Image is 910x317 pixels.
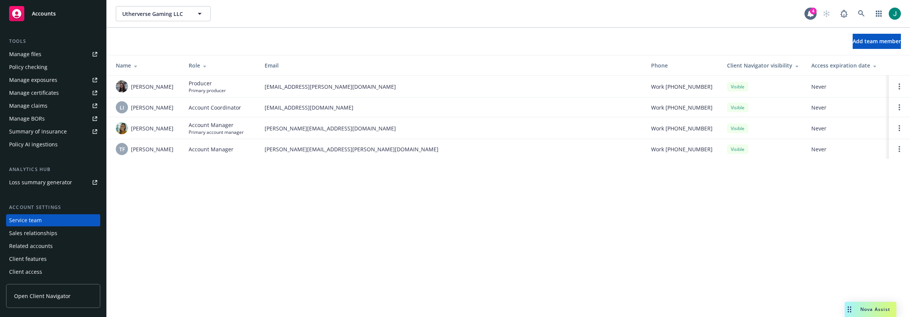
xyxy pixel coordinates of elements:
[6,204,100,211] div: Account settings
[131,104,173,111] span: [PERSON_NAME]
[811,104,883,111] span: Never
[6,240,100,252] a: Related accounts
[9,87,59,99] div: Manage certificates
[853,34,901,49] button: Add team member
[6,87,100,99] a: Manage certificates
[854,6,869,21] a: Search
[9,227,57,239] div: Sales relationships
[265,124,639,132] span: [PERSON_NAME][EMAIL_ADDRESS][DOMAIN_NAME]
[6,126,100,138] a: Summary of insurance
[6,166,100,173] div: Analytics hub
[651,61,715,69] div: Phone
[265,145,639,153] span: [PERSON_NAME][EMAIL_ADDRESS][PERSON_NAME][DOMAIN_NAME]
[189,104,241,111] span: Account Coordinator
[9,214,42,226] div: Service team
[189,79,226,87] span: Producer
[9,113,45,125] div: Manage BORs
[9,176,72,188] div: Loss summary generator
[6,48,100,60] a: Manage files
[116,61,177,69] div: Name
[651,145,713,153] span: Work [PHONE_NUMBER]
[189,129,244,135] span: Primary account manager
[895,144,904,154] a: Open options
[6,61,100,73] a: Policy checking
[895,103,904,112] a: Open options
[189,121,244,129] span: Account Manager
[860,306,890,312] span: Nova Assist
[6,100,100,112] a: Manage claims
[651,124,713,132] span: Work [PHONE_NUMBER]
[651,83,713,91] span: Work [PHONE_NUMBER]
[895,82,904,91] a: Open options
[819,6,834,21] a: Start snowing
[189,87,226,94] span: Primary producer
[9,253,47,265] div: Client features
[9,240,53,252] div: Related accounts
[811,145,883,153] span: Never
[265,83,639,91] span: [EMAIL_ADDRESS][PERSON_NAME][DOMAIN_NAME]
[116,80,128,93] img: photo
[265,61,639,69] div: Email
[6,227,100,239] a: Sales relationships
[810,8,817,14] div: 4
[14,292,71,300] span: Open Client Navigator
[6,38,100,45] div: Tools
[6,3,100,24] a: Accounts
[9,61,47,73] div: Policy checking
[9,74,57,86] div: Manage exposures
[6,253,100,265] a: Client features
[131,124,173,132] span: [PERSON_NAME]
[9,100,47,112] div: Manage claims
[6,266,100,278] a: Client access
[9,266,42,278] div: Client access
[265,104,639,111] span: [EMAIL_ADDRESS][DOMAIN_NAME]
[116,122,128,134] img: photo
[189,145,233,153] span: Account Manager
[6,74,100,86] a: Manage exposures
[811,83,883,91] span: Never
[9,138,58,151] div: Policy AI ingestions
[889,8,901,20] img: photo
[131,145,173,153] span: [PERSON_NAME]
[727,61,799,69] div: Client Navigator visibility
[9,126,67,138] div: Summary of insurance
[853,38,901,45] span: Add team member
[189,61,252,69] div: Role
[811,61,883,69] div: Access expiration date
[6,138,100,151] a: Policy AI ingestions
[727,82,748,91] div: Visible
[811,124,883,132] span: Never
[120,104,124,111] span: LI
[9,48,41,60] div: Manage files
[836,6,852,21] a: Report a Bug
[727,124,748,133] div: Visible
[651,104,713,111] span: Work [PHONE_NUMBER]
[895,124,904,133] a: Open options
[6,214,100,226] a: Service team
[727,103,748,112] div: Visible
[727,144,748,154] div: Visible
[845,302,896,317] button: Nova Assist
[871,6,886,21] a: Switch app
[131,83,173,91] span: [PERSON_NAME]
[6,113,100,125] a: Manage BORs
[32,11,56,17] span: Accounts
[116,6,211,21] button: Utherverse Gaming LLC
[6,176,100,188] a: Loss summary generator
[845,302,854,317] div: Drag to move
[119,145,125,153] span: TF
[122,10,188,18] span: Utherverse Gaming LLC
